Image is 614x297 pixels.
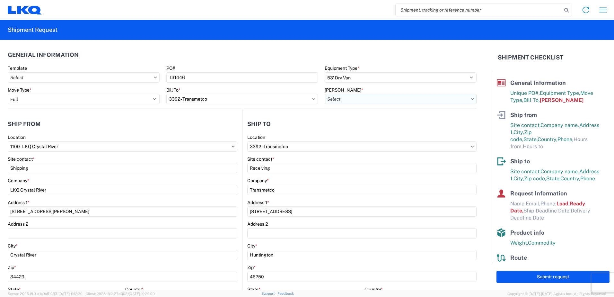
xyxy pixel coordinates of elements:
[8,121,41,127] h2: Ship from
[528,240,556,246] span: Commodity
[580,175,595,182] span: Phone
[510,112,537,118] span: Ship from
[247,156,274,162] label: Site contact
[510,168,540,175] span: Site contact,
[510,158,530,165] span: Ship to
[8,286,21,292] label: State
[507,291,606,297] span: Copyright © [DATE]-[DATE] Agistix Inc., All Rights Reserved
[513,175,524,182] span: City,
[8,221,28,227] label: Address 2
[8,65,27,71] label: Template
[8,200,30,205] label: Address 1
[166,87,180,93] label: Bill To
[364,286,383,292] label: Country
[247,221,268,227] label: Address 2
[125,286,144,292] label: Country
[325,94,477,104] input: Select
[8,141,237,152] input: Select
[129,292,155,296] span: [DATE] 10:20:09
[247,178,269,184] label: Company
[496,271,610,283] button: Submit request
[8,156,35,162] label: Site contact
[247,121,271,127] h2: Ship to
[510,254,527,261] span: Route
[510,90,540,96] span: Unique PO#,
[85,292,155,296] span: Client: 2025.18.0-27d3021
[523,208,571,214] span: Ship Deadline Date,
[540,168,579,175] span: Company name,
[510,229,544,236] span: Product info
[540,90,580,96] span: Equipment Type,
[523,143,543,149] span: Hours to
[538,136,557,142] span: Country,
[261,292,277,295] a: Support
[8,292,83,296] span: Server: 2025.18.0-d1e9a510831
[524,175,546,182] span: Zip code,
[8,134,26,140] label: Location
[8,178,29,184] label: Company
[8,52,79,58] h2: General Information
[510,190,567,197] span: Request Information
[560,175,580,182] span: Country,
[396,4,562,16] input: Shipment, tracking or reference number
[247,141,477,152] input: Select
[510,201,526,207] span: Name,
[540,201,557,207] span: Phone,
[8,26,57,34] h2: Shipment Request
[8,72,160,83] input: Select
[325,87,363,93] label: [PERSON_NAME]
[247,286,260,292] label: State
[523,97,540,103] span: Bill To,
[325,65,359,71] label: Equipment Type
[8,265,16,270] label: Zip
[540,97,583,103] span: [PERSON_NAME]
[247,265,256,270] label: Zip
[498,54,563,61] h2: Shipment Checklist
[247,134,265,140] label: Location
[8,87,31,93] label: Move Type
[557,136,574,142] span: Phone,
[510,79,566,86] span: General Information
[513,129,524,135] span: City,
[523,136,538,142] span: State,
[526,201,540,207] span: Email,
[166,94,318,104] input: Select
[277,292,294,295] a: Feedback
[58,292,83,296] span: [DATE] 11:12:30
[540,122,579,128] span: Company name,
[510,240,528,246] span: Weight,
[247,243,257,249] label: City
[510,122,540,128] span: Site contact,
[546,175,560,182] span: State,
[247,200,269,205] label: Address 1
[166,65,175,71] label: PO#
[8,243,18,249] label: City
